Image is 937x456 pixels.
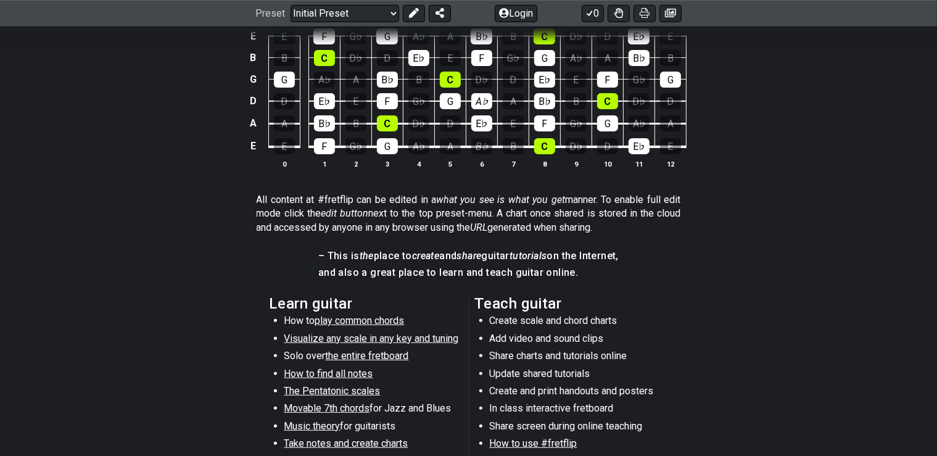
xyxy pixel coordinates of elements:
div: G [660,72,681,88]
div: F [534,115,555,131]
div: F [313,28,335,44]
th: 8 [529,157,560,170]
div: E♭ [408,50,429,66]
span: How to find all notes [284,368,373,379]
div: B [408,72,429,88]
li: Update shared tutorials [490,367,666,384]
div: E [345,93,366,109]
div: G [274,72,295,88]
em: URL [471,222,488,233]
span: play common chords [315,315,405,326]
div: D [274,93,295,109]
div: B [502,28,524,44]
em: what you see is what you get [436,194,565,205]
button: Toggle Dexterity for all fretkits [608,5,630,22]
button: Print [634,5,656,22]
div: E [503,115,524,131]
div: B♭ [471,28,492,44]
div: C [534,138,555,154]
div: A [440,138,461,154]
th: 1 [308,157,340,170]
div: F [377,93,398,109]
div: E♭ [471,115,492,131]
td: G [246,68,260,90]
div: E♭ [629,138,650,154]
div: E♭ [314,93,335,109]
div: E [274,28,295,44]
div: C [534,28,555,44]
div: D♭ [629,93,650,109]
div: B [345,115,366,131]
div: G♭ [345,28,366,44]
div: A [345,72,366,88]
p: All content at #fretflip can be edited in a manner. To enable full edit mode click the next to th... [257,193,681,234]
h4: and also a great place to learn and teach guitar online. [318,266,619,280]
th: 5 [434,157,466,170]
button: Login [495,5,537,22]
div: E [566,72,587,88]
th: 6 [466,157,497,170]
th: 12 [654,157,686,170]
div: D♭ [408,115,429,131]
div: G [597,115,618,131]
th: 3 [371,157,403,170]
li: How to [284,314,460,331]
div: B [274,50,295,66]
div: B [660,50,681,66]
h2: Teach guitar [475,297,668,310]
div: A♭ [314,72,335,88]
li: Create scale and chord charts [490,314,666,331]
div: D [597,138,618,154]
div: A♭ [408,28,429,44]
div: A [274,115,295,131]
div: A♭ [471,93,492,109]
span: The Pentatonic scales [284,385,381,397]
th: 7 [497,157,529,170]
th: 10 [592,157,623,170]
div: C [377,115,398,131]
div: E♭ [534,72,555,88]
li: Share charts and tutorials online [490,349,666,367]
h2: Learn guitar [270,297,463,310]
div: A♭ [629,115,650,131]
div: G♭ [345,138,366,154]
div: B♭ [534,93,555,109]
button: Create image [659,5,682,22]
div: A [439,28,461,44]
div: D [377,50,398,66]
td: D [246,90,260,112]
div: E [660,138,681,154]
div: G♭ [566,115,587,131]
span: Preset [256,8,286,20]
td: A [246,112,260,135]
th: 2 [340,157,371,170]
select: Preset [291,5,399,22]
th: 11 [623,157,654,170]
th: 4 [403,157,434,170]
div: D [660,93,681,109]
th: 9 [560,157,592,170]
li: Solo over [284,349,460,367]
div: D [596,28,618,44]
div: A♭ [408,138,429,154]
div: G♭ [408,93,429,109]
div: C [440,72,461,88]
div: G [376,28,398,44]
div: C [314,50,335,66]
div: D [503,72,524,88]
h4: – This is place to and guitar on the Internet, [318,249,619,263]
span: the entire fretboard [326,350,409,362]
div: A [503,93,524,109]
li: for guitarists [284,420,460,437]
button: Share Preset [429,5,451,22]
div: G♭ [629,72,650,88]
em: the [360,250,374,262]
div: B♭ [314,115,335,131]
div: F [314,138,335,154]
div: E [274,138,295,154]
div: G [534,50,555,66]
div: F [597,72,618,88]
div: B [566,93,587,109]
div: B♭ [629,50,650,66]
li: Add video and sound clips [490,332,666,349]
